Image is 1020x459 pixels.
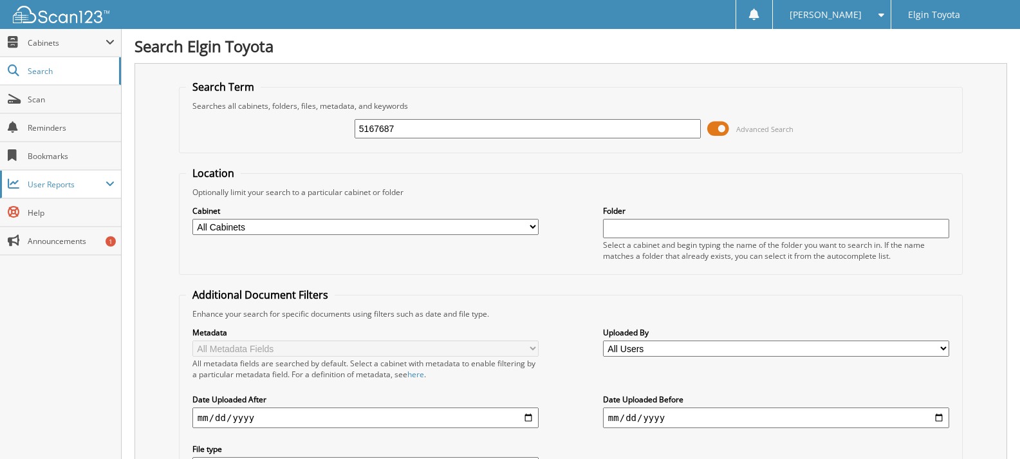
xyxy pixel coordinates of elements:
[28,94,115,105] span: Scan
[603,239,949,261] div: Select a cabinet and begin typing the name of the folder you want to search in. If the name match...
[192,407,539,428] input: start
[186,80,261,94] legend: Search Term
[28,236,115,247] span: Announcements
[106,236,116,247] div: 1
[28,66,113,77] span: Search
[908,11,960,19] span: Elgin Toyota
[28,37,106,48] span: Cabinets
[28,122,115,133] span: Reminders
[186,100,956,111] div: Searches all cabinets, folders, files, metadata, and keywords
[603,407,949,428] input: end
[186,288,335,302] legend: Additional Document Filters
[186,187,956,198] div: Optionally limit your search to a particular cabinet or folder
[603,327,949,338] label: Uploaded By
[790,11,862,19] span: [PERSON_NAME]
[603,394,949,405] label: Date Uploaded Before
[28,207,115,218] span: Help
[186,308,956,319] div: Enhance your search for specific documents using filters such as date and file type.
[28,151,115,162] span: Bookmarks
[192,205,539,216] label: Cabinet
[186,166,241,180] legend: Location
[407,369,424,380] a: here
[192,444,539,454] label: File type
[192,327,539,338] label: Metadata
[134,35,1007,57] h1: Search Elgin Toyota
[192,394,539,405] label: Date Uploaded After
[736,124,793,134] span: Advanced Search
[603,205,949,216] label: Folder
[13,6,109,23] img: scan123-logo-white.svg
[192,358,539,380] div: All metadata fields are searched by default. Select a cabinet with metadata to enable filtering b...
[28,179,106,190] span: User Reports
